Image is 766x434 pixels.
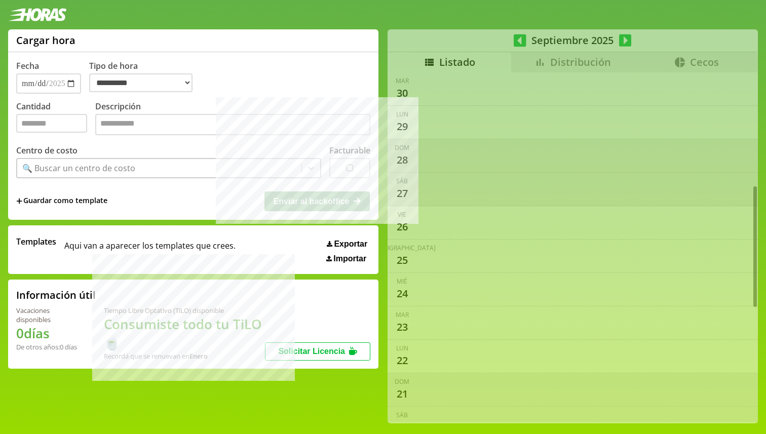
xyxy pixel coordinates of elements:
button: Solicitar Licencia [265,342,370,361]
span: Aqui van a aparecer los templates que crees. [64,236,236,263]
div: 🔍 Buscar un centro de costo [22,163,135,174]
select: Tipo de hora [89,73,193,92]
h1: Cargar hora [16,33,75,47]
span: Templates [16,236,56,247]
h2: Información útil [16,288,96,302]
div: Recordá que se renuevan en [104,351,265,361]
label: Centro de costo [16,145,78,156]
label: Descripción [95,101,370,138]
div: De otros años: 0 días [16,342,80,351]
span: + [16,195,22,207]
div: Tiempo Libre Optativo (TiLO) disponible [104,306,265,315]
label: Cantidad [16,101,95,138]
h1: 0 días [16,324,80,342]
span: Importar [333,254,366,263]
img: logotipo [8,8,67,21]
span: Exportar [334,240,367,249]
h1: Consumiste todo tu TiLO 🍵 [104,315,265,351]
input: Cantidad [16,114,87,133]
label: Facturable [329,145,370,156]
span: Solicitar Licencia [278,347,345,356]
b: Enero [189,351,208,361]
label: Tipo de hora [89,60,201,94]
button: Exportar [324,239,370,249]
label: Fecha [16,60,39,71]
textarea: Descripción [95,114,370,135]
div: Vacaciones disponibles [16,306,80,324]
span: +Guardar como template [16,195,107,207]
